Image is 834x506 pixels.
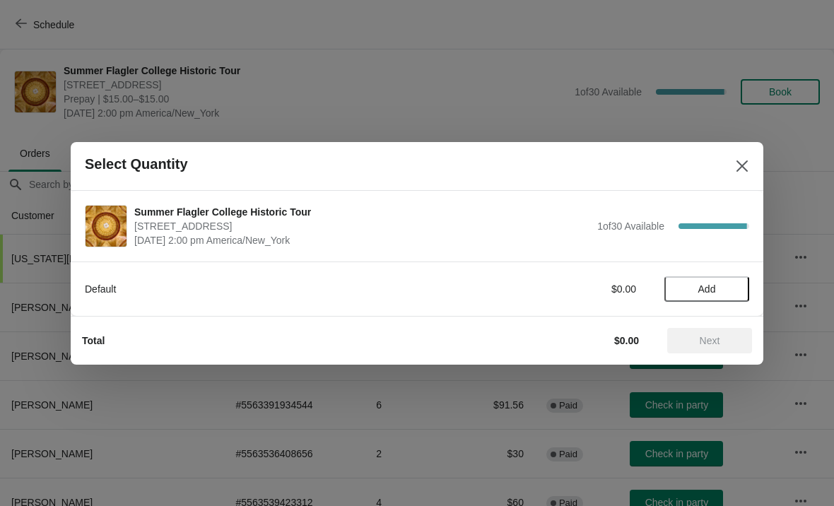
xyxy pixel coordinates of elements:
[86,206,127,247] img: Summer Flagler College Historic Tour | 74 King Street, St. Augustine, FL, USA | September 14 | 2:...
[597,220,664,232] span: 1 of 30 Available
[85,156,188,172] h2: Select Quantity
[82,335,105,346] strong: Total
[134,233,590,247] span: [DATE] 2:00 pm America/New_York
[134,205,590,219] span: Summer Flagler College Historic Tour
[505,282,636,296] div: $0.00
[134,219,590,233] span: [STREET_ADDRESS]
[85,282,477,296] div: Default
[664,276,749,302] button: Add
[698,283,716,295] span: Add
[614,335,639,346] strong: $0.00
[729,153,755,179] button: Close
